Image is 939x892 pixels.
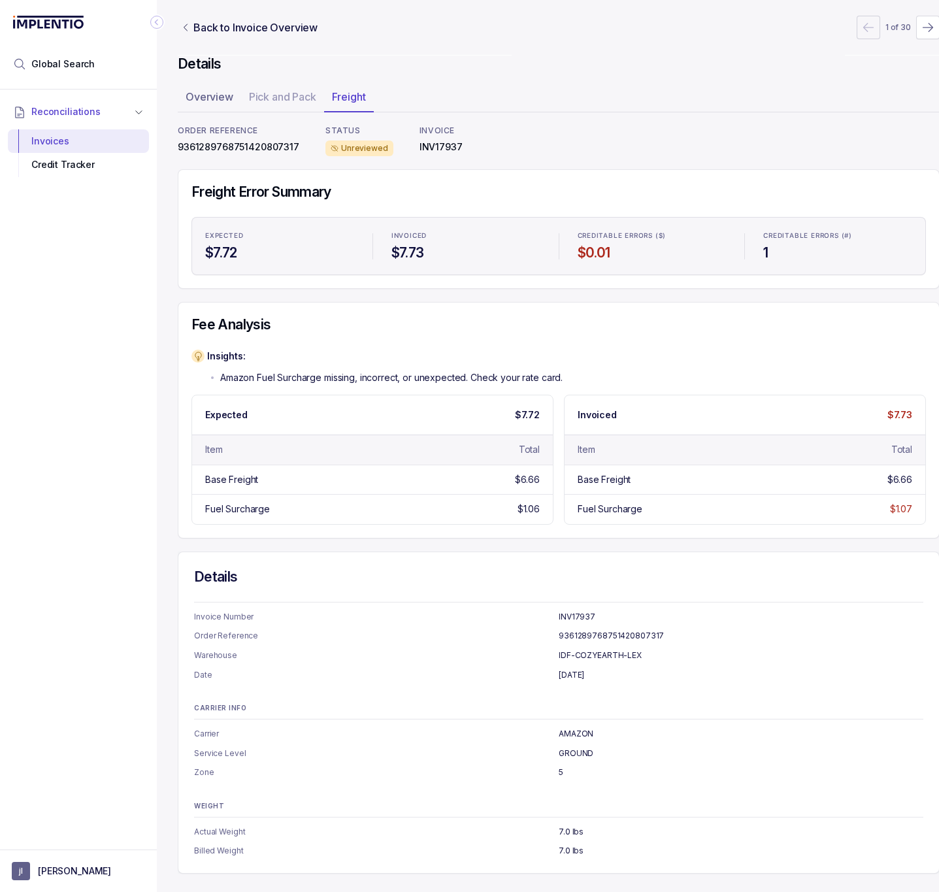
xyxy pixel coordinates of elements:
[578,232,667,240] p: Creditable Errors ($)
[194,844,559,857] p: Billed Weight
[207,350,563,363] p: Insights:
[197,223,362,270] li: Statistic Expected
[763,244,912,262] h4: 1
[559,844,923,857] p: 7.0 lbs
[31,58,95,71] span: Global Search
[194,649,559,662] p: Warehouse
[559,629,923,642] p: 9361289768751420807317
[194,802,923,810] p: WEIGHT
[149,14,165,30] div: Collapse Icon
[578,408,617,421] p: Invoiced
[205,443,222,456] div: Item
[205,473,258,486] div: Base Freight
[193,20,318,35] p: Back to Invoice Overview
[570,223,734,270] li: Statistic Creditable Errors ($)
[18,129,139,153] div: Invoices
[194,727,559,740] p: Carrier
[420,140,463,154] p: INV17937
[194,766,559,779] p: Zone
[325,125,393,136] p: STATUS
[559,649,923,662] p: IDF-COZYEARTH-LEX
[194,568,923,586] h4: Details
[559,766,923,779] p: 5
[194,629,559,642] p: Order Reference
[891,443,912,456] div: Total
[515,473,540,486] div: $6.66
[519,443,540,456] div: Total
[559,669,923,682] p: [DATE]
[885,21,911,34] p: 1 of 30
[12,862,30,880] span: User initials
[194,825,923,857] ul: Information Summary
[178,140,299,154] p: 9361289768751420807317
[194,704,923,712] p: CARRIER INFO
[194,610,559,623] p: Invoice Number
[391,244,540,262] h4: $7.73
[578,443,595,456] div: Item
[887,408,912,421] p: $7.73
[205,503,270,516] div: Fuel Surcharge
[194,747,559,760] p: Service Level
[194,727,923,779] ul: Information Summary
[384,223,548,270] li: Statistic Invoiced
[391,232,427,240] p: Invoiced
[194,825,559,838] p: Actual Weight
[178,125,299,136] p: ORDER REFERENCE
[763,232,852,240] p: Creditable Errors (#)
[890,503,912,516] div: $1.07
[31,105,101,118] span: Reconciliations
[332,89,366,105] p: Freight
[578,244,727,262] h4: $0.01
[191,217,926,276] ul: Statistic Highlights
[755,223,920,270] li: Statistic Creditable Errors (#)
[325,140,393,156] div: Unreviewed
[515,408,540,421] p: $7.72
[178,20,320,35] a: Link Back to Invoice Overview
[178,86,241,112] li: Tab Overview
[12,862,145,880] button: User initials[PERSON_NAME]
[220,371,563,384] p: Amazon Fuel Surcharge missing, incorrect, or unexpected. Check your rate card.
[194,669,559,682] p: Date
[18,153,139,176] div: Credit Tracker
[205,408,248,421] p: Expected
[578,473,631,486] div: Base Freight
[887,473,912,486] div: $6.66
[518,503,540,516] div: $1.06
[559,610,923,623] p: INV17937
[420,125,463,136] p: INVOICE
[578,503,642,516] div: Fuel Surcharge
[194,610,923,682] ul: Information Summary
[205,244,354,262] h4: $7.72
[191,316,926,334] h4: Fee Analysis
[559,727,923,740] p: AMAZON
[559,825,923,838] p: 7.0 lbs
[8,97,149,126] button: Reconciliations
[186,89,233,105] p: Overview
[191,183,926,201] h4: Freight Error Summary
[324,86,374,112] li: Tab Freight
[8,127,149,180] div: Reconciliations
[205,232,243,240] p: Expected
[38,865,111,878] p: [PERSON_NAME]
[559,747,923,760] p: GROUND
